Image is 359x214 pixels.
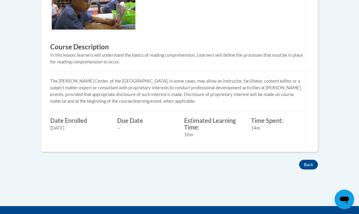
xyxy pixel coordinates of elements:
label: Time Spent: [251,117,309,124]
div: [DATE] [50,125,108,131]
p: The [PERSON_NAME] Center, of the [GEOGRAPHIC_DATA], in some cases, may allow an instructor, facil... [50,78,309,105]
button: Back [299,160,318,169]
div: -- [117,125,175,131]
label: Estimated Learning Time: [184,117,242,130]
iframe: Button to launch messaging window [335,190,354,209]
h3: Course Description [50,42,309,52]
label: Date Enrolled [50,117,108,124]
div: 14m [251,125,309,131]
div: 10m [184,131,242,138]
label: Due Date [117,117,175,124]
div: In this lesson, learners will understand the basics of reading comprehension. Learners will defin... [50,52,309,65]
